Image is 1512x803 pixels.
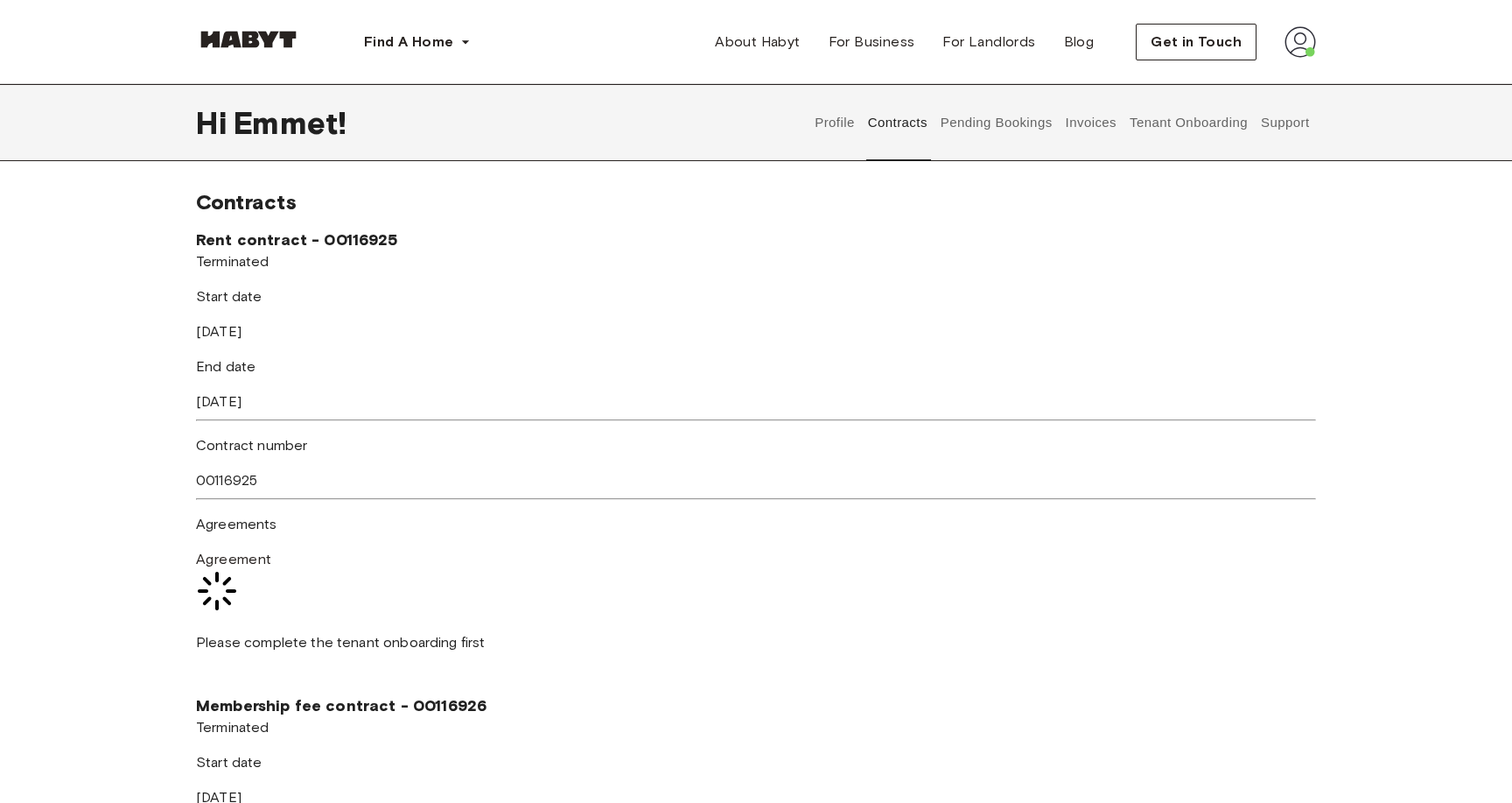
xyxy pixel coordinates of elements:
[1151,32,1242,53] span: Get in Touch
[1128,84,1250,161] button: Tenant Onboarding
[196,514,1316,535] p: Agreements
[196,435,756,456] p: Contract number
[196,752,756,773] p: Start date
[196,696,486,715] span: Membership fee contract - 00116926
[829,32,915,53] span: For Business
[196,189,297,215] span: Contracts
[928,25,1049,60] a: For Landlords
[196,435,756,491] div: 00116925
[938,84,1054,161] button: Pending Bookings
[196,632,1316,653] p: Please complete the tenant onboarding first
[865,84,929,161] button: Contracts
[196,253,269,270] span: Terminated
[1050,25,1109,60] a: Blog
[350,25,485,60] button: Find A Home
[196,230,398,250] span: Rent contract - 00116925
[715,32,800,53] span: About Habyt
[196,719,269,736] span: Terminated
[1064,32,1095,53] span: Blog
[1063,84,1118,161] button: Invoices
[1284,26,1316,58] img: avatar
[815,25,929,60] a: For Business
[808,84,1316,161] div: user profile tabs
[1136,24,1256,60] button: Get in Touch
[196,104,234,141] span: Hi
[196,549,272,570] span: Agreement
[196,356,756,412] div: [DATE]
[701,25,814,60] a: About Habyt
[364,32,453,53] span: Find A Home
[196,286,756,342] div: [DATE]
[196,549,1316,570] a: Agreement
[234,104,346,141] span: Emmet !
[1258,84,1312,161] button: Support
[196,31,301,48] img: Habyt
[813,84,857,161] button: Profile
[942,32,1035,53] span: For Landlords
[196,286,756,307] p: Start date
[196,356,756,377] p: End date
